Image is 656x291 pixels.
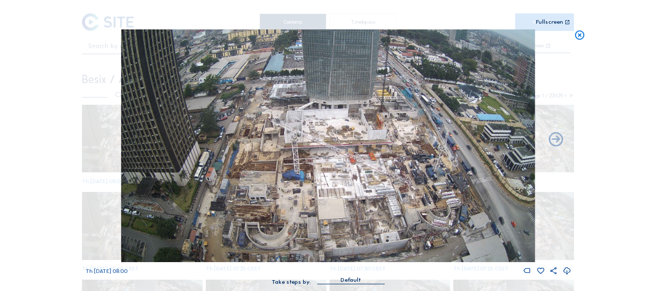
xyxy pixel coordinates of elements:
[317,276,384,284] div: Default
[547,132,564,149] i: Back
[536,19,563,25] div: Fullscreen
[121,29,535,262] img: Image
[86,268,127,274] span: Th [DATE] 08:00
[272,279,311,285] div: Take steps by:
[340,276,361,285] div: Default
